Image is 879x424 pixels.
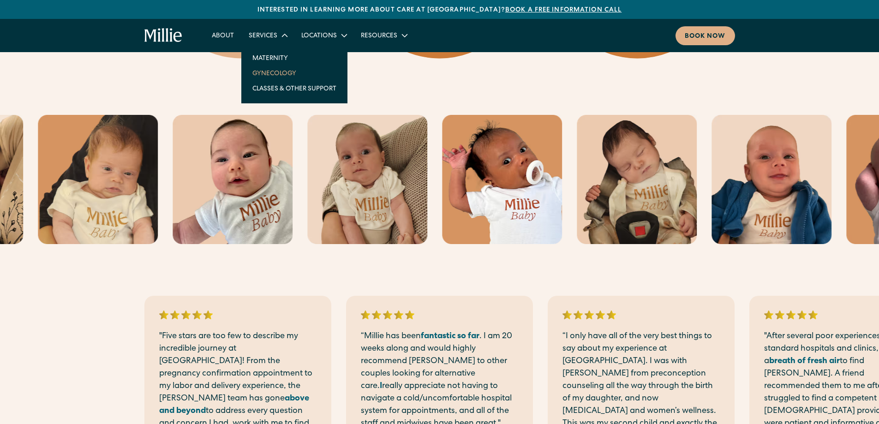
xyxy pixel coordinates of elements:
div: Book now [685,32,726,42]
img: 5 stars rating [764,311,818,319]
div: Resources [361,31,397,41]
div: Services [249,31,277,41]
a: Gynecology [245,66,344,81]
div: Resources [353,28,414,43]
a: Book a free information call [505,7,622,13]
img: Baby wearing Millie shirt [307,115,427,244]
div: Services [241,28,294,43]
img: 5 stars rating [159,311,213,319]
strong: fantastic so far [421,332,479,340]
img: 5 stars rating [562,311,616,319]
a: Maternity [245,50,344,66]
nav: Services [241,43,347,103]
img: Baby wearing Millie shirt [577,115,697,244]
a: Book now [676,26,735,45]
a: About [204,28,241,43]
div: Locations [294,28,353,43]
img: Baby wearing Millie shirt [712,115,831,244]
strong: breath of fresh air [769,357,840,365]
img: 5 stars rating [361,311,414,319]
a: Classes & Other Support [245,81,344,96]
a: home [144,28,183,43]
img: Baby wearing Millie shirt [173,115,293,244]
img: Baby wearing Millie shirt [442,115,562,244]
img: Baby wearing Millie shirt [38,115,158,244]
div: Locations [301,31,337,41]
strong: I [380,382,382,390]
